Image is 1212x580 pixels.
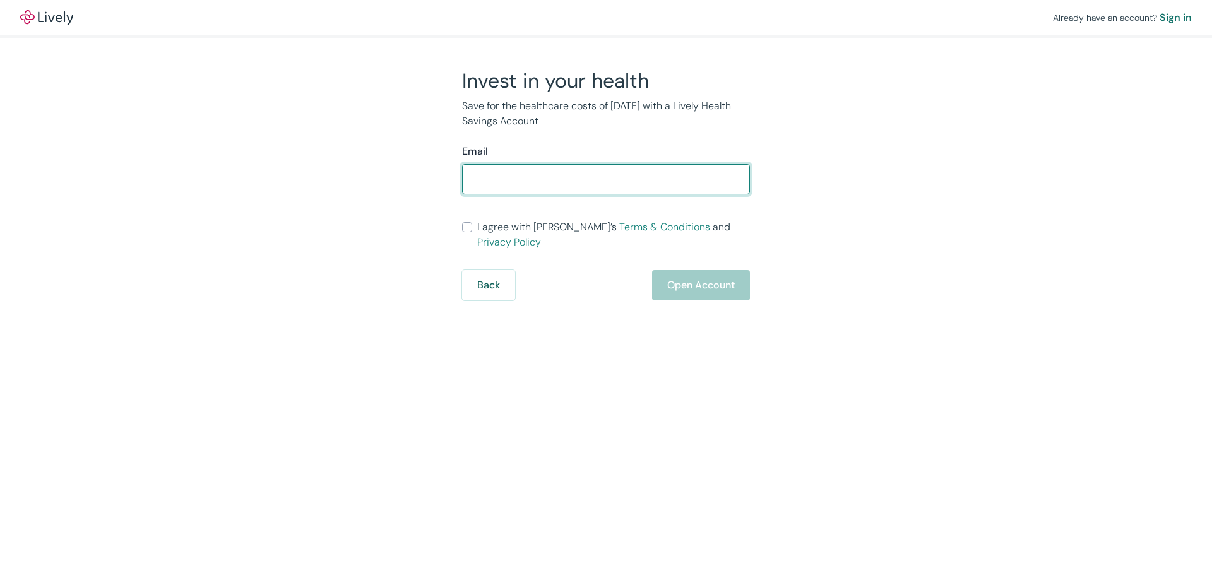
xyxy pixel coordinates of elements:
p: Save for the healthcare costs of [DATE] with a Lively Health Savings Account [462,98,750,129]
a: Sign in [1160,10,1192,25]
h2: Invest in your health [462,68,750,93]
img: Lively [20,10,73,25]
button: Back [462,270,515,300]
a: LivelyLively [20,10,73,25]
a: Terms & Conditions [619,220,710,234]
label: Email [462,144,488,159]
div: Already have an account? [1053,10,1192,25]
a: Privacy Policy [477,235,541,249]
span: I agree with [PERSON_NAME]’s and [477,220,750,250]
